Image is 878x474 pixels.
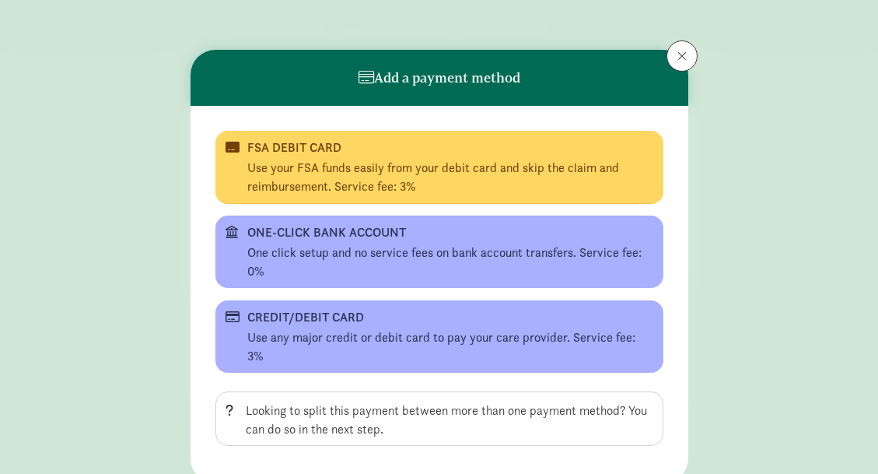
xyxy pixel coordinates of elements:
h6: Add a payment method [359,70,520,86]
div: CREDIT/DEBIT CARD [247,308,628,327]
div: Looking to split this payment between more than one payment method? You can do so in the next step. [246,402,653,439]
div: FSA DEBIT CARD [247,139,628,157]
button: ONE-CLICK BANK ACCOUNT One click setup and no service fees on bank account transfers. Service fee... [215,216,663,288]
div: Use your FSA funds easily from your debit card and skip the claim and reimbursement. Service fee: 3% [247,159,653,196]
div: One click setup and no service fees on bank account transfers. Service fee: 0% [247,244,653,281]
div: Use any major credit or debit card to pay your care provider. Service fee: 3% [247,328,653,366]
button: CREDIT/DEBIT CARD Use any major credit or debit card to pay your care provider. Service fee: 3% [215,300,663,373]
div: ONE-CLICK BANK ACCOUNT [247,223,628,242]
button: FSA DEBIT CARD Use your FSA funds easily from your debit card and skip the claim and reimbursemen... [215,131,663,203]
